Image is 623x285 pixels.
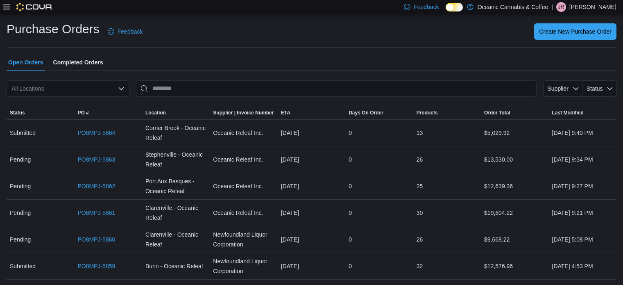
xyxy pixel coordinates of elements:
[10,208,31,218] span: Pending
[549,125,617,141] div: [DATE] 9:40 PM
[77,155,115,164] a: PO8MPJ-5863
[210,125,277,141] div: Oceanic Releaf Inc.
[278,258,345,274] div: [DATE]
[77,181,115,191] a: PO8MPJ-5862
[118,27,143,36] span: Feedback
[481,106,548,119] button: Order Total
[548,85,569,92] span: Supplier
[551,2,553,12] p: |
[484,109,510,116] span: Order Total
[278,205,345,221] div: [DATE]
[145,203,206,223] span: Clarenville - Oceanic Releaf
[10,109,25,116] span: Status
[569,2,616,12] p: [PERSON_NAME]
[77,261,115,271] a: PO8MPJ-5859
[582,80,616,97] button: Status
[539,27,612,36] span: Create New Purchase Order
[349,181,352,191] span: 0
[210,151,277,168] div: Oceanic Releaf Inc.
[7,106,74,119] button: Status
[481,205,548,221] div: $19,604.22
[478,2,548,12] p: Oceanic Cannabis & Coffee
[77,128,115,138] a: PO8MPJ-5864
[417,109,438,116] span: Products
[10,128,36,138] span: Submitted
[10,181,31,191] span: Pending
[53,54,103,71] span: Completed Orders
[558,2,564,12] span: JR
[349,235,352,244] span: 0
[281,109,290,116] span: ETA
[10,155,31,164] span: Pending
[145,150,206,169] span: Stephenville - Oceanic Releaf
[145,176,206,196] span: Port Aux Basques - Oceanic Releaf
[481,178,548,194] div: $12,639.36
[549,178,617,194] div: [DATE] 9:27 PM
[77,208,115,218] a: PO8MPJ-5861
[210,178,277,194] div: Oceanic Releaf Inc.
[210,226,277,253] div: Newfoundland Liquor Corporation
[136,80,537,97] input: This is a search bar. After typing your query, hit enter to filter the results lower in the page.
[549,205,617,221] div: [DATE] 9:21 PM
[278,106,345,119] button: ETA
[213,109,274,116] span: Supplier | Invoice Number
[549,231,617,248] div: [DATE] 5:08 PM
[349,261,352,271] span: 0
[549,258,617,274] div: [DATE] 4:53 PM
[481,125,548,141] div: $5,029.92
[414,3,439,11] span: Feedback
[278,125,345,141] div: [DATE]
[145,109,166,116] div: Location
[417,155,423,164] span: 26
[417,181,423,191] span: 25
[349,155,352,164] span: 0
[552,109,584,116] span: Last Modified
[481,231,548,248] div: $9,668.22
[77,235,115,244] a: PO8MPJ-5860
[118,85,125,92] button: Open list of options
[77,109,88,116] span: PO #
[10,235,31,244] span: Pending
[349,128,352,138] span: 0
[8,54,43,71] span: Open Orders
[549,106,617,119] button: Last Modified
[413,106,481,119] button: Products
[417,235,423,244] span: 26
[543,80,582,97] button: Supplier
[549,151,617,168] div: [DATE] 9:34 PM
[587,85,603,92] span: Status
[481,151,548,168] div: $13,530.00
[278,231,345,248] div: [DATE]
[210,106,277,119] button: Supplier | Invoice Number
[142,106,210,119] button: Location
[10,261,36,271] span: Submitted
[349,109,383,116] span: Days On Order
[534,23,616,40] button: Create New Purchase Order
[16,3,53,11] img: Cova
[7,21,100,37] h1: Purchase Orders
[210,205,277,221] div: Oceanic Releaf Inc.
[145,261,203,271] span: Burin - Oceanic Releaf
[417,128,423,138] span: 13
[481,258,548,274] div: $12,576.96
[74,106,142,119] button: PO #
[278,151,345,168] div: [DATE]
[417,261,423,271] span: 32
[417,208,423,218] span: 30
[345,106,413,119] button: Days On Order
[349,208,352,218] span: 0
[556,2,566,12] div: Jeremy Rumbolt
[210,253,277,279] div: Newfoundland Liquor Corporation
[278,178,345,194] div: [DATE]
[446,3,463,11] input: Dark Mode
[104,23,146,40] a: Feedback
[145,123,206,143] span: Corner Brook - Oceanic Releaf
[145,230,206,249] span: Clarenville - Oceanic Releaf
